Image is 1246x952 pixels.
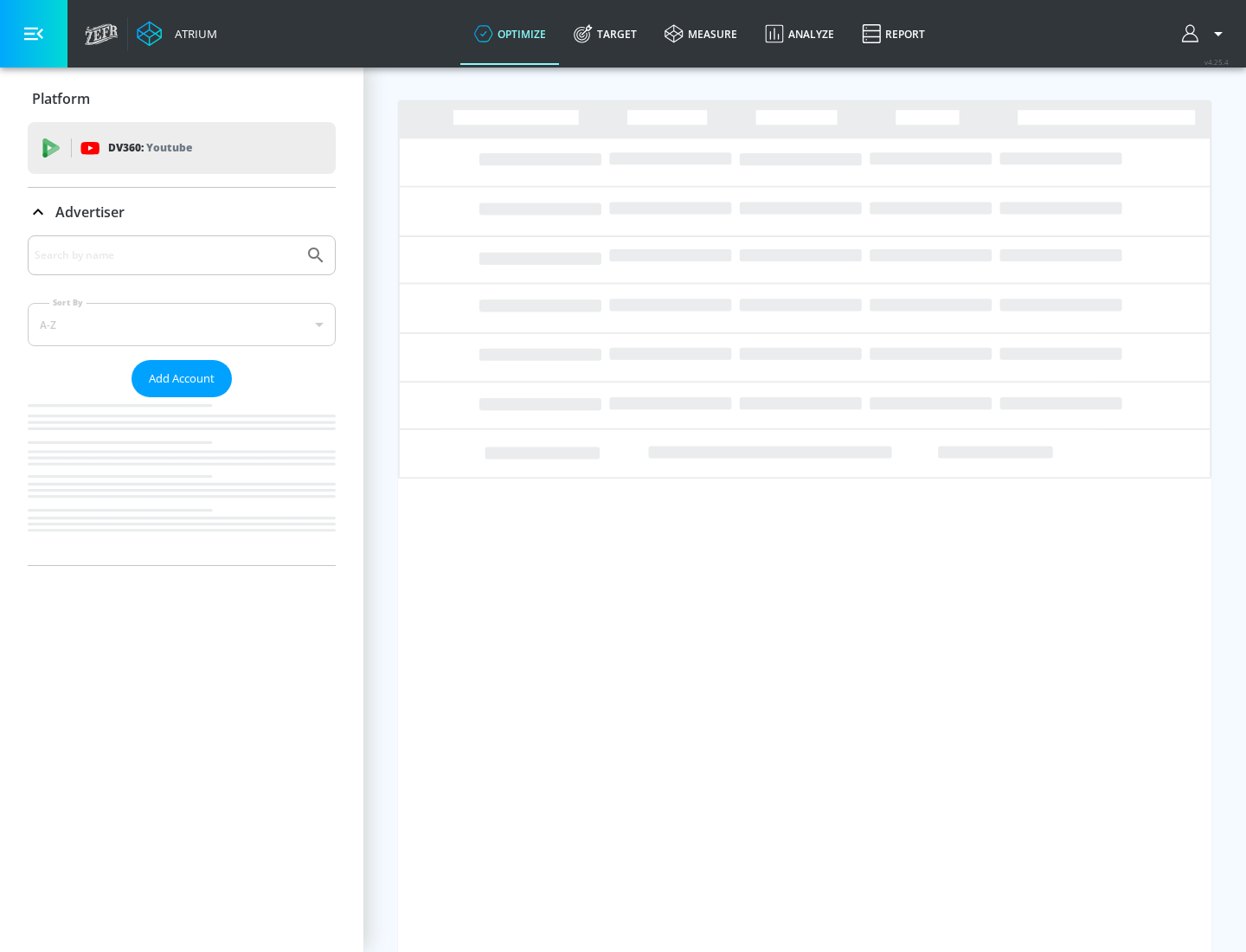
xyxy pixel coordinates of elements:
a: Target [560,3,651,65]
label: Sort By [49,297,87,308]
input: Search by name [35,244,297,267]
span: v 4.25.4 [1204,57,1229,67]
p: Advertiser [55,203,125,222]
a: measure [651,3,751,65]
p: DV360: [108,138,192,158]
a: optimize [460,3,560,65]
span: Add Account [149,369,215,389]
a: Atrium [137,21,217,47]
div: Atrium [168,26,217,42]
button: Add Account [132,360,232,397]
nav: list of Advertiser [28,397,336,565]
a: Report [848,3,939,65]
p: Platform [32,89,90,108]
div: Advertiser [28,188,336,236]
p: Youtube [146,138,192,157]
div: A-Z [28,303,336,346]
div: Advertiser [28,235,336,565]
div: Platform [28,74,336,123]
div: DV360: Youtube [28,122,336,174]
a: Analyze [751,3,848,65]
